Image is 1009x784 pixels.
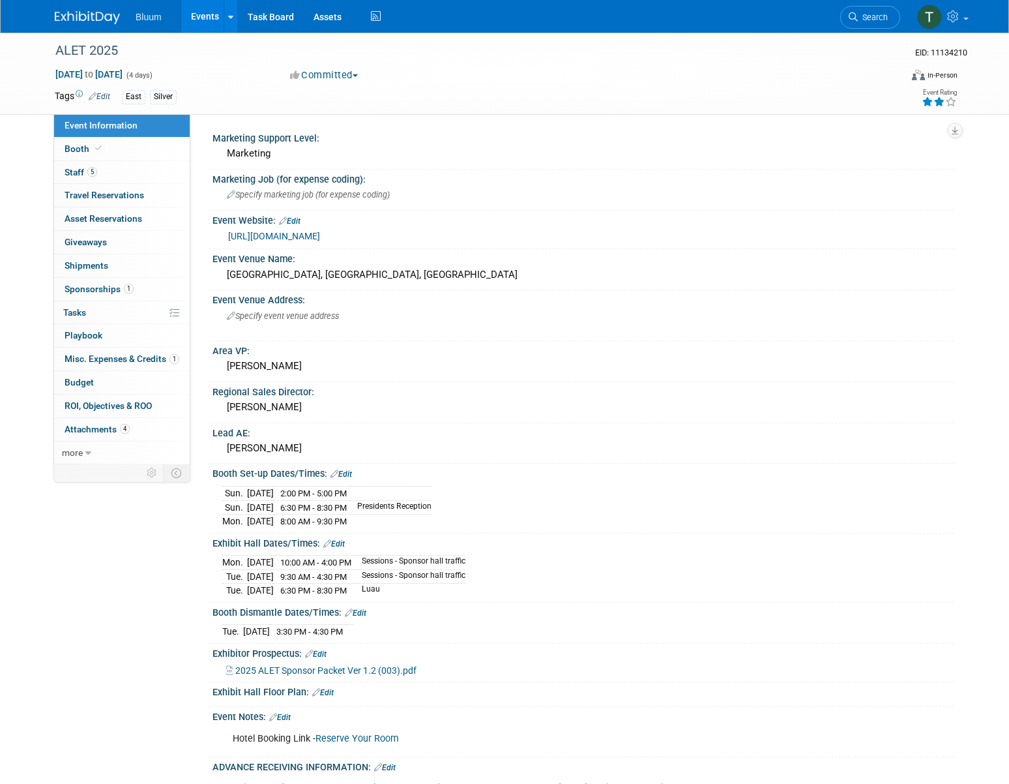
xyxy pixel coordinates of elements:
[212,290,954,307] div: Event Venue Address:
[212,249,954,265] div: Event Venue Name:
[222,438,944,459] div: [PERSON_NAME]
[62,447,83,458] span: more
[280,503,347,513] span: 6:30 PM - 8:30 PM
[323,539,345,549] a: Edit
[222,500,247,515] td: Sun.
[65,120,138,130] span: Event Information
[247,500,274,515] td: [DATE]
[65,424,130,434] span: Attachments
[285,68,363,82] button: Committed
[222,515,247,528] td: Mon.
[65,377,94,387] span: Budget
[247,486,274,500] td: [DATE]
[280,586,347,596] span: 6:30 PM - 8:30 PM
[222,625,243,639] td: Tue.
[212,682,954,699] div: Exhibit Hall Floor Plan:
[222,265,944,285] div: [GEOGRAPHIC_DATA], [GEOGRAPHIC_DATA], [GEOGRAPHIC_DATA]
[345,609,366,618] a: Edit
[858,12,888,22] span: Search
[212,534,954,550] div: Exhibit Hall Dates/Times:
[54,301,190,324] a: Tasks
[922,89,957,96] div: Event Rating
[55,68,123,80] span: [DATE] [DATE]
[247,556,274,570] td: [DATE]
[65,237,107,247] span: Giveaways
[54,231,190,254] a: Giveaways
[54,138,190,160] a: Booth
[222,556,247,570] td: Mon.
[65,260,108,271] span: Shipments
[269,713,291,722] a: Edit
[224,726,811,752] div: Hotel Booking Link -
[280,489,347,498] span: 2:00 PM - 5:00 PM
[89,92,110,101] a: Edit
[54,442,190,464] a: more
[95,145,102,152] i: Booth reservation complete
[222,143,944,164] div: Marketing
[65,330,102,340] span: Playbook
[51,39,881,63] div: ALET 2025
[212,603,954,620] div: Booth Dismantle Dates/Times:
[354,569,465,584] td: Sessions - Sponsor hall traffic
[374,763,396,772] a: Edit
[222,356,944,376] div: [PERSON_NAME]
[222,486,247,500] td: Sun.
[136,12,162,22] span: Bluum
[65,143,104,154] span: Booth
[55,11,120,24] img: ExhibitDay
[222,584,247,597] td: Tue.
[212,707,954,724] div: Event Notes:
[312,688,334,697] a: Edit
[247,515,274,528] td: [DATE]
[54,348,190,370] a: Misc. Expenses & Credits1
[212,644,954,661] div: Exhibitor Prospectus:
[235,665,417,676] span: 2025 ALET Sponsor Packet Ver 1.2 (003).pdf
[54,324,190,347] a: Playbook
[912,70,925,80] img: Format-Inperson.png
[122,90,145,104] div: East
[65,167,97,177] span: Staff
[212,341,954,357] div: Area VP:
[83,69,95,80] span: to
[915,48,967,57] span: Event ID: 11134210
[164,464,190,481] td: Toggle Event Tabs
[330,470,352,479] a: Edit
[54,254,190,277] a: Shipments
[227,190,390,200] span: Specify marketing job (for expense coding)
[823,68,958,87] div: Event Format
[55,89,110,104] td: Tags
[247,584,274,597] td: [DATE]
[125,71,153,80] span: (4 days)
[65,354,179,364] span: Misc. Expenses & Credits
[65,213,142,224] span: Asset Reservations
[212,211,954,228] div: Event Website:
[212,423,954,440] div: Lead AE:
[65,190,144,200] span: Travel Reservations
[212,382,954,399] div: Regional Sales Director:
[243,625,270,639] td: [DATE]
[212,170,954,186] div: Marketing Job (for expense coding):
[279,217,300,226] a: Edit
[54,161,190,184] a: Staff5
[222,397,944,417] div: [PERSON_NAME]
[54,207,190,230] a: Asset Reservations
[349,500,431,515] td: Presidents Reception
[87,167,97,177] span: 5
[54,278,190,301] a: Sponsorships1
[280,558,351,567] span: 10:00 AM - 4:00 PM
[228,231,320,241] a: [URL][DOMAIN_NAME]
[54,184,190,207] a: Travel Reservations
[917,5,942,29] img: Taylor Bradley
[247,569,274,584] td: [DATE]
[141,464,164,481] td: Personalize Event Tab Strip
[354,584,465,597] td: Luau
[305,650,327,659] a: Edit
[226,665,417,676] a: 2025 ALET Sponsor Packet Ver 1.2 (003).pdf
[54,114,190,137] a: Event Information
[54,395,190,417] a: ROI, Objectives & ROO
[54,418,190,441] a: Attachments4
[227,311,339,321] span: Specify event venue address
[280,572,347,582] span: 9:30 AM - 4:30 PM
[150,90,177,104] div: Silver
[54,371,190,394] a: Budget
